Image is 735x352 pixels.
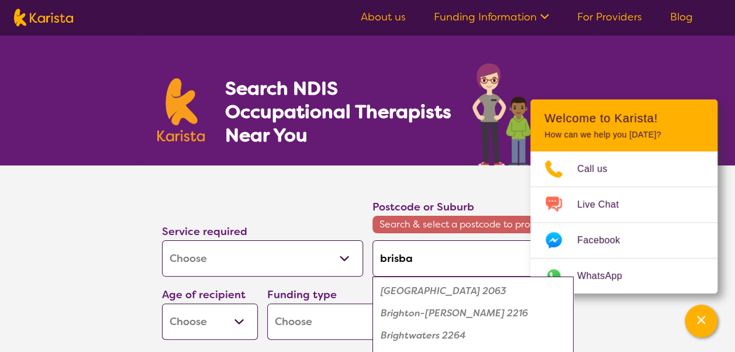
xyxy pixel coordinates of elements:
a: About us [361,10,406,24]
a: Funding Information [434,10,549,24]
a: Web link opens in a new tab. [530,258,717,294]
div: Brightwaters 2264 [378,325,568,347]
label: Postcode or Suburb [372,200,474,214]
div: Brighton-Le-Sands 2216 [378,302,568,325]
a: Blog [670,10,693,24]
label: Funding type [267,288,337,302]
h1: Search NDIS Occupational Therapists Near You [225,77,452,147]
img: Karista logo [157,78,205,142]
em: Brighton-[PERSON_NAME] 2216 [381,307,528,319]
p: How can we help you [DATE]? [544,130,703,140]
span: WhatsApp [577,267,636,285]
span: Facebook [577,232,634,249]
img: occupational-therapy [472,63,578,165]
em: Brightwaters 2264 [381,329,466,341]
span: Live Chat [577,196,633,213]
em: [GEOGRAPHIC_DATA] 2063 [381,285,506,297]
h2: Welcome to Karista! [544,111,703,125]
div: Northbridge 2063 [378,280,568,302]
span: Call us [577,160,622,178]
label: Service required [162,225,247,239]
div: Channel Menu [530,99,717,294]
label: Age of recipient [162,288,246,302]
img: Karista logo [14,9,73,26]
button: Channel Menu [685,305,717,337]
ul: Choose channel [530,151,717,294]
input: Type [372,240,574,277]
a: For Providers [577,10,642,24]
span: Search & select a postcode to proceed [372,216,574,233]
